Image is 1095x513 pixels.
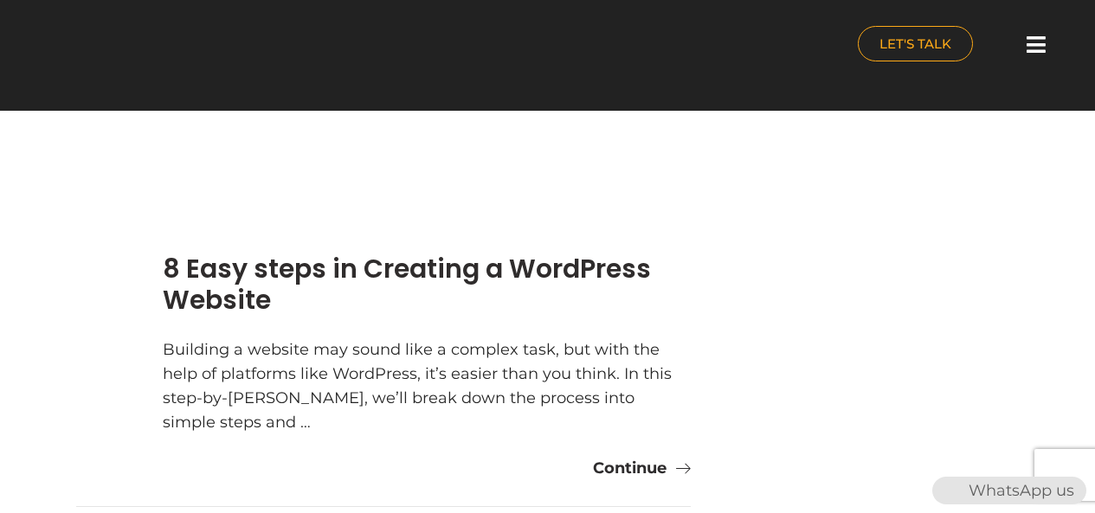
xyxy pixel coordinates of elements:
[879,37,951,50] span: LET'S TALK
[163,337,691,434] div: Building a website may sound like a complex task, but with the help of platforms like WordPress, ...
[932,477,1086,504] div: WhatsApp us
[163,250,651,318] a: 8 Easy steps in Creating a WordPress Website
[593,456,691,480] a: Continue
[9,9,539,84] a: nuance-qatar_logo
[858,26,973,61] a: LET'S TALK
[934,477,962,504] img: WhatsApp
[9,9,154,84] img: nuance-qatar_logo
[932,481,1086,500] a: WhatsAppWhatsApp us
